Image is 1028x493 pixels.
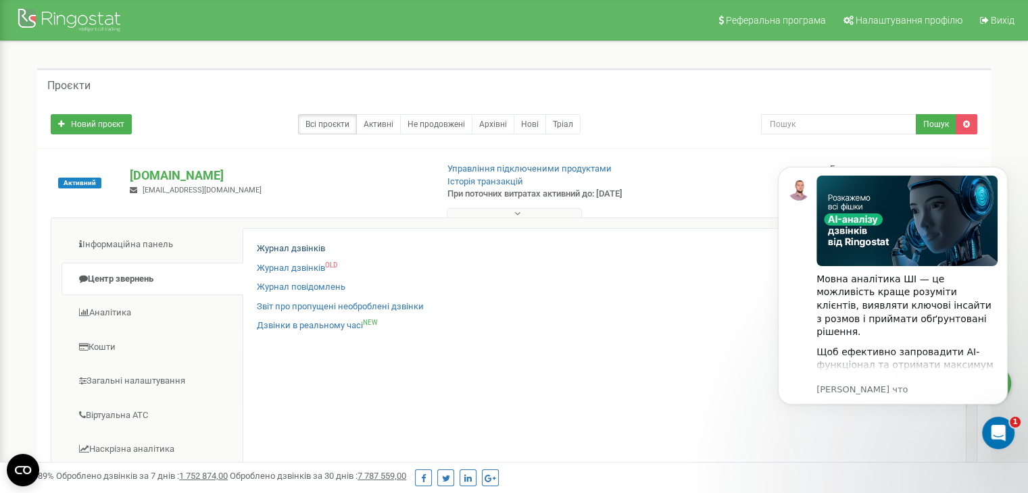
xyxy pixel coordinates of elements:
[257,319,378,332] a: Дзвінки в реальному часіNEW
[298,114,357,134] a: Всі проєкти
[400,114,472,134] a: Не продовжені
[62,263,243,296] a: Центр звернень
[545,114,581,134] a: Тріал
[58,178,101,188] span: Активний
[363,319,378,326] sup: NEW
[7,454,39,486] button: Open CMP widget
[447,176,523,186] a: Історія транзакцій
[472,114,514,134] a: Архівні
[62,228,243,261] a: Інформаційна панель
[257,301,424,313] a: Звіт про пропущені необроблені дзвінки
[356,114,401,134] a: Активні
[447,188,664,201] p: При поточних витратах активний до: [DATE]
[179,471,228,481] u: 1 752 874,00
[514,114,546,134] a: Нові
[1010,417,1021,427] span: 1
[856,15,962,26] span: Налаштування профілю
[62,365,243,398] a: Загальні налаштування
[758,147,1028,457] iframe: Intercom notifications сообщение
[991,15,1014,26] span: Вихід
[230,471,406,481] span: Оброблено дзвінків за 30 днів :
[51,114,132,134] a: Новий проєкт
[257,281,345,294] a: Журнал повідомлень
[358,471,406,481] u: 7 787 559,00
[62,399,243,432] a: Віртуальна АТС
[916,114,956,134] button: Пошук
[447,163,612,174] a: Управління підключеними продуктами
[56,471,228,481] span: Оброблено дзвінків за 7 днів :
[257,262,337,275] a: Журнал дзвінківOLD
[982,417,1014,449] iframe: Intercom live chat
[62,296,243,330] a: Аналiтика
[257,242,325,255] a: Журнал дзвінків
[143,186,262,194] span: [EMAIL_ADDRESS][DOMAIN_NAME]
[761,114,916,134] input: Пошук
[47,80,91,92] h5: Проєкти
[726,15,826,26] span: Реферальна програма
[62,433,243,466] a: Наскрізна аналітика
[325,261,337,269] sup: OLD
[130,167,425,184] p: [DOMAIN_NAME]
[62,331,243,364] a: Кошти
